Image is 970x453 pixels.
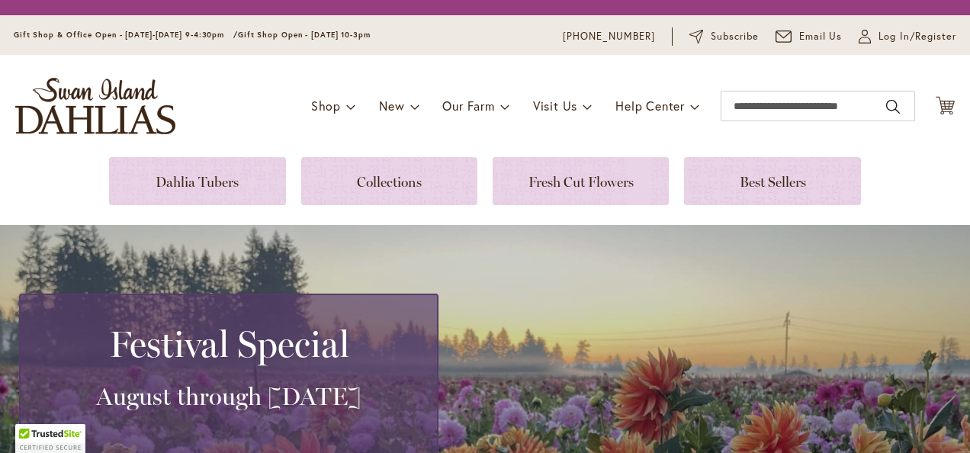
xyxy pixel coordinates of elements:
[533,98,577,114] span: Visit Us
[311,98,341,114] span: Shop
[886,95,900,119] button: Search
[615,98,685,114] span: Help Center
[15,78,175,134] a: store logo
[799,29,843,44] span: Email Us
[14,30,238,40] span: Gift Shop & Office Open - [DATE]-[DATE] 9-4:30pm /
[563,29,655,44] a: [PHONE_NUMBER]
[39,381,419,412] h3: August through [DATE]
[776,29,843,44] a: Email Us
[711,29,759,44] span: Subscribe
[878,29,956,44] span: Log In/Register
[442,98,494,114] span: Our Farm
[859,29,956,44] a: Log In/Register
[238,30,371,40] span: Gift Shop Open - [DATE] 10-3pm
[689,29,759,44] a: Subscribe
[39,323,419,365] h2: Festival Special
[379,98,404,114] span: New
[15,424,85,453] div: TrustedSite Certified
